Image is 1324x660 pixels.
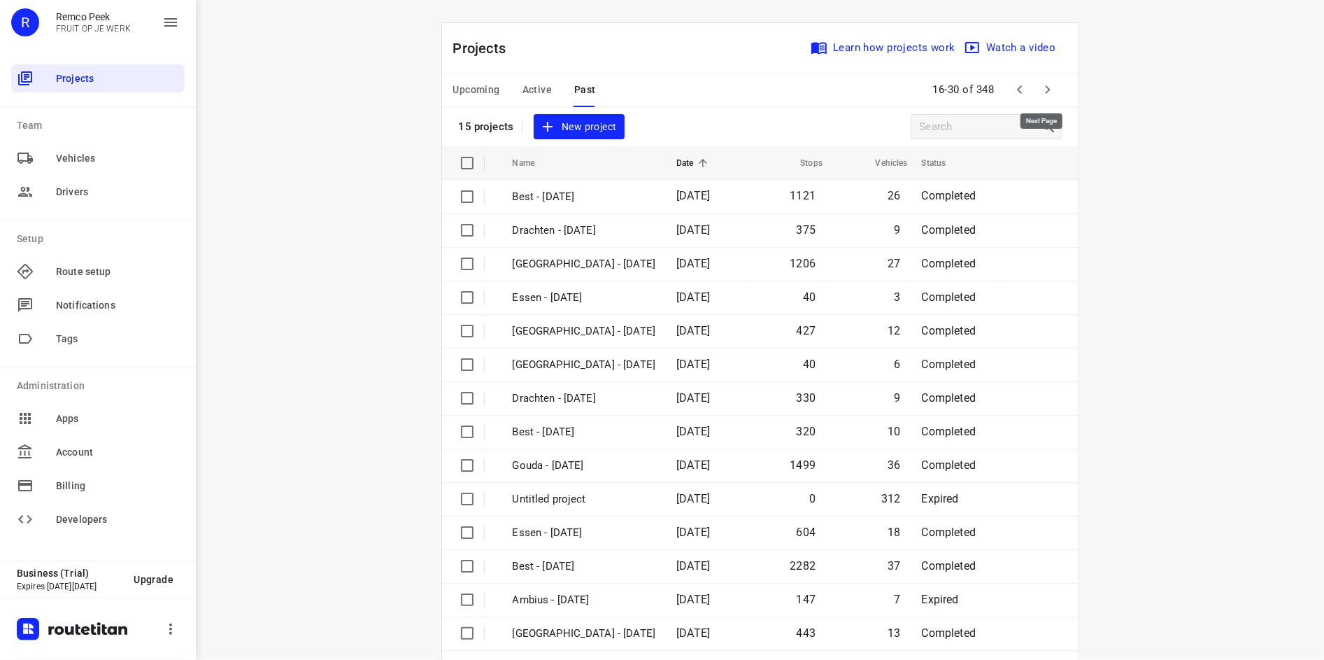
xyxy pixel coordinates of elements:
[922,257,976,270] span: Completed
[797,425,816,438] span: 320
[513,391,656,407] p: Drachten - Tuesday
[676,526,710,539] span: [DATE]
[513,290,656,306] p: Essen - Tuesday
[56,298,179,313] span: Notifications
[797,626,816,640] span: 443
[513,559,656,575] p: Best - Monday
[1040,118,1061,135] div: Search
[56,445,179,460] span: Account
[11,505,185,533] div: Developers
[513,189,656,205] p: Best - Wednesday
[676,492,710,505] span: [DATE]
[56,24,131,34] p: FRUIT OP JE WERK
[17,232,185,246] p: Setup
[888,257,900,270] span: 27
[922,324,976,337] span: Completed
[676,290,710,304] span: [DATE]
[513,626,656,642] p: Antwerpen - Monday
[122,567,185,592] button: Upgrade
[17,568,122,579] p: Business (Trial)
[513,155,553,171] span: Name
[513,525,656,541] p: Essen - Monday
[797,324,816,337] span: 427
[922,526,976,539] span: Completed
[513,223,656,239] p: Drachten - Wednesday
[56,265,179,279] span: Route setup
[11,258,185,286] div: Route setup
[922,189,976,202] span: Completed
[922,358,976,371] span: Completed
[894,290,900,304] span: 3
[888,189,900,202] span: 26
[676,223,710,237] span: [DATE]
[894,391,900,405] span: 9
[803,290,816,304] span: 40
[56,412,179,426] span: Apps
[888,526,900,539] span: 18
[888,559,900,573] span: 37
[809,492,816,505] span: 0
[11,178,185,206] div: Drivers
[857,155,908,171] span: Vehicles
[453,81,500,99] span: Upcoming
[676,559,710,573] span: [DATE]
[542,118,616,136] span: New project
[134,574,173,585] span: Upgrade
[803,358,816,371] span: 40
[790,257,816,270] span: 1206
[797,223,816,237] span: 375
[17,582,122,591] p: Expires [DATE][DATE]
[888,324,900,337] span: 12
[782,155,823,171] span: Stops
[574,81,596,99] span: Past
[513,592,656,608] p: Ambius - Monday
[56,332,179,346] span: Tags
[56,11,131,22] p: Remco Peek
[888,458,900,472] span: 36
[922,425,976,438] span: Completed
[888,425,900,438] span: 10
[676,324,710,337] span: [DATE]
[513,491,656,507] p: Untitled project
[881,492,901,505] span: 312
[11,405,185,433] div: Apps
[11,472,185,500] div: Billing
[676,155,712,171] span: Date
[894,358,900,371] span: 6
[11,8,39,36] div: R
[56,185,179,199] span: Drivers
[676,626,710,640] span: [DATE]
[676,391,710,405] span: [DATE]
[17,379,185,393] p: Administration
[922,593,959,606] span: Expired
[11,438,185,466] div: Account
[56,151,179,166] span: Vehicles
[676,458,710,472] span: [DATE]
[11,144,185,172] div: Vehicles
[11,291,185,319] div: Notifications
[894,223,900,237] span: 9
[56,512,179,527] span: Developers
[922,458,976,472] span: Completed
[920,116,1040,138] input: Search projects
[676,593,710,606] span: [DATE]
[513,256,656,272] p: Zwolle - Wednesday
[894,593,900,606] span: 7
[1006,76,1034,104] span: Previous Page
[797,593,816,606] span: 147
[922,223,976,237] span: Completed
[922,492,959,505] span: Expired
[676,425,710,438] span: [DATE]
[676,257,710,270] span: [DATE]
[17,118,185,133] p: Team
[790,458,816,472] span: 1499
[790,559,816,573] span: 2282
[513,357,656,373] p: Antwerpen - Tuesday
[56,479,179,493] span: Billing
[922,290,976,304] span: Completed
[797,526,816,539] span: 604
[676,358,710,371] span: [DATE]
[676,189,710,202] span: [DATE]
[927,75,1000,105] span: 16-30 of 348
[513,458,656,474] p: Gouda - Tuesday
